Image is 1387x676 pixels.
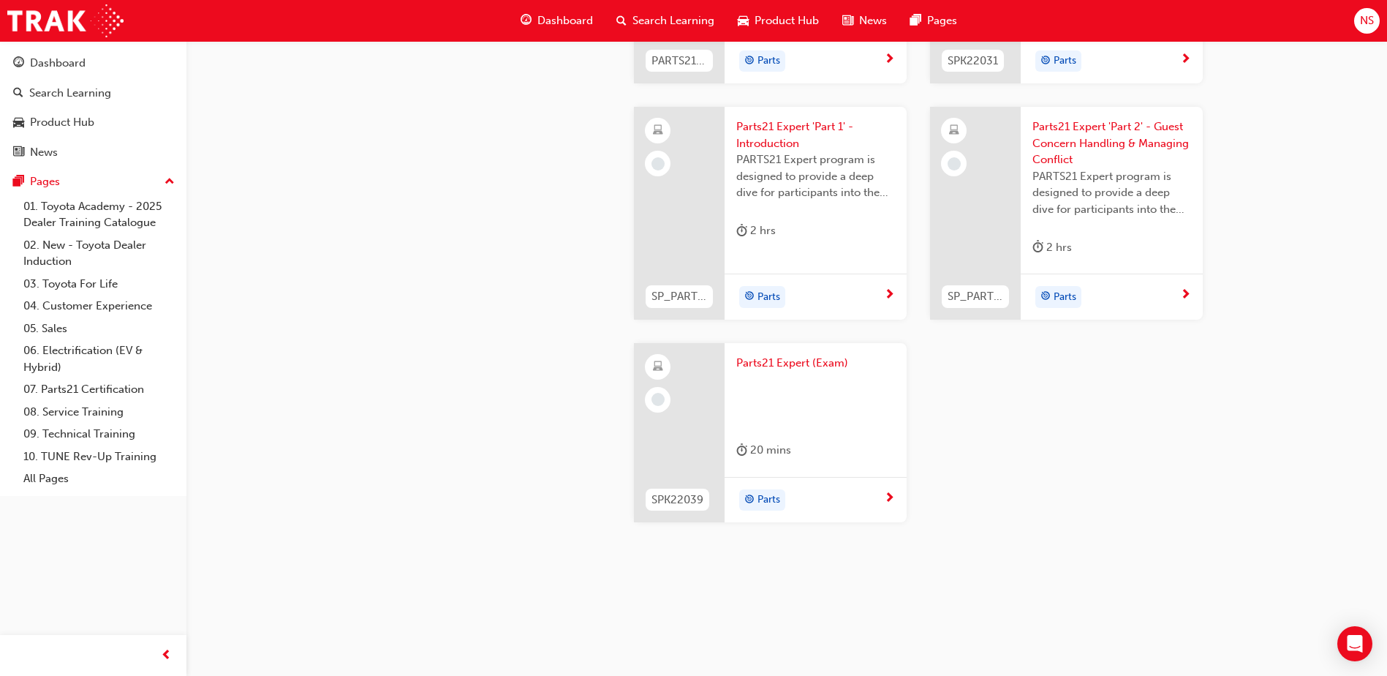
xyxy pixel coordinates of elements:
[744,52,755,71] span: target-icon
[736,355,895,372] span: Parts21 Expert (Exam)
[634,343,907,523] a: SPK22039Parts21 Expert (Exam)duration-icon 20 minstarget-iconParts
[18,446,181,468] a: 10. TUNE Rev-Up Training
[1040,288,1051,307] span: target-icon
[13,176,24,189] span: pages-icon
[30,114,94,131] div: Product Hub
[651,157,665,170] span: learningRecordVerb_NONE-icon
[30,144,58,161] div: News
[755,12,819,29] span: Product Hub
[1180,53,1191,67] span: next-icon
[1040,52,1051,71] span: target-icon
[1032,119,1191,168] span: Parts21 Expert 'Part 2' - Guest Concern Handling & Managing Conflict
[18,318,181,340] a: 05. Sales
[18,339,181,378] a: 06. Electrification (EV & Hybrid)
[757,492,780,508] span: Parts
[726,6,831,36] a: car-iconProduct Hub
[521,12,532,30] span: guage-icon
[18,401,181,424] a: 08. Service Training
[1032,239,1043,257] span: duration-icon
[1032,168,1191,218] span: PARTS21 Expert program is designed to provide a deep dive for participants into the framework and...
[1354,8,1380,34] button: NS
[30,55,86,72] div: Dashboard
[1032,239,1072,257] div: 2 hrs
[537,12,593,29] span: Dashboard
[736,441,747,459] span: duration-icon
[18,234,181,273] a: 02. New - Toyota Dealer Induction
[632,12,714,29] span: Search Learning
[948,157,961,170] span: learningRecordVerb_NONE-icon
[859,12,887,29] span: News
[634,107,907,320] a: SP_PARTS21_EXPERTP1_1223_ELParts21 Expert 'Part 1' - IntroductionPARTS21 Expert program is design...
[6,47,181,168] button: DashboardSearch LearningProduct HubNews
[6,168,181,195] button: Pages
[13,57,24,70] span: guage-icon
[1054,289,1076,306] span: Parts
[30,173,60,190] div: Pages
[653,121,663,140] span: learningResourceType_ELEARNING-icon
[161,647,172,665] span: prev-icon
[6,80,181,107] a: Search Learning
[29,85,111,102] div: Search Learning
[13,146,24,159] span: news-icon
[736,441,791,459] div: 20 mins
[736,119,895,151] span: Parts21 Expert 'Part 1' - Introduction
[910,12,921,30] span: pages-icon
[757,53,780,70] span: Parts
[1054,53,1076,70] span: Parts
[1360,12,1374,29] span: NS
[948,53,998,70] span: SPK22031
[736,222,776,240] div: 2 hrs
[18,273,181,296] a: 03. Toyota For Life
[884,53,895,67] span: next-icon
[949,121,959,140] span: learningResourceType_ELEARNING-icon
[842,12,853,30] span: news-icon
[18,378,181,401] a: 07. Parts21 Certification
[653,358,663,377] span: learningResourceType_ELEARNING-icon
[651,53,707,70] span: PARTS21_PROFPART4_0923_EL
[6,50,181,77] a: Dashboard
[165,173,175,192] span: up-icon
[884,289,895,302] span: next-icon
[738,12,749,30] span: car-icon
[651,393,665,406] span: learningRecordVerb_NONE-icon
[6,139,181,166] a: News
[757,289,780,306] span: Parts
[18,423,181,446] a: 09. Technical Training
[18,467,181,490] a: All Pages
[651,492,703,508] span: SPK22039
[930,107,1203,320] a: SP_PARTS21_EXPERTP2_1223_ELParts21 Expert 'Part 2' - Guest Concern Handling & Managing ConflictPA...
[884,492,895,506] span: next-icon
[18,195,181,234] a: 01. Toyota Academy - 2025 Dealer Training Catalogue
[651,288,707,305] span: SP_PARTS21_EXPERTP1_1223_EL
[744,491,755,510] span: target-icon
[509,6,605,36] a: guage-iconDashboard
[948,288,1003,305] span: SP_PARTS21_EXPERTP2_1223_EL
[1337,626,1372,661] div: Open Intercom Messenger
[927,12,957,29] span: Pages
[899,6,969,36] a: pages-iconPages
[7,4,124,37] img: Trak
[18,295,181,318] a: 04. Customer Experience
[736,222,747,240] span: duration-icon
[1180,289,1191,302] span: next-icon
[616,12,627,30] span: search-icon
[13,87,23,100] span: search-icon
[744,288,755,307] span: target-icon
[831,6,899,36] a: news-iconNews
[6,109,181,136] a: Product Hub
[605,6,726,36] a: search-iconSearch Learning
[13,116,24,129] span: car-icon
[736,151,895,201] span: PARTS21 Expert program is designed to provide a deep dive for participants into the framework and...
